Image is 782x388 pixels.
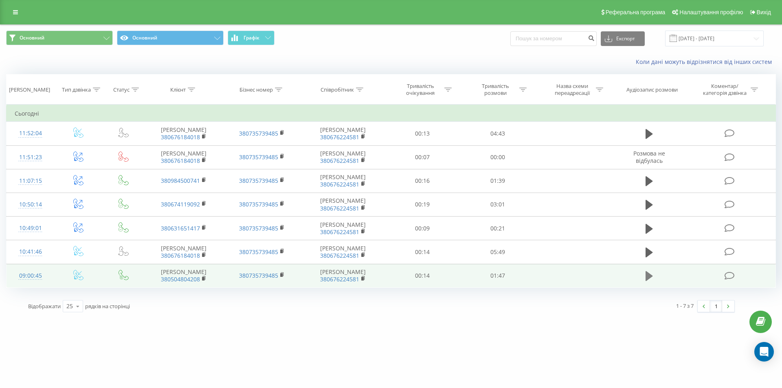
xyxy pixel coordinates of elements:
[460,145,535,169] td: 00:00
[301,122,385,145] td: [PERSON_NAME]
[320,228,359,236] a: 380676224581
[239,200,278,208] a: 380735739485
[9,86,50,93] div: [PERSON_NAME]
[385,122,460,145] td: 00:13
[161,200,200,208] a: 380674119092
[460,122,535,145] td: 04:43
[460,217,535,240] td: 00:21
[320,157,359,164] a: 380676224581
[301,169,385,193] td: [PERSON_NAME]
[28,303,61,310] span: Відображати
[510,31,597,46] input: Пошук за номером
[239,248,278,256] a: 380735739485
[239,153,278,161] a: 380735739485
[15,125,46,141] div: 11:52:04
[385,193,460,216] td: 00:19
[301,217,385,240] td: [PERSON_NAME]
[679,9,743,15] span: Налаштування профілю
[161,224,200,232] a: 380631651417
[301,145,385,169] td: [PERSON_NAME]
[626,86,678,93] div: Аудіозапис розмови
[239,86,273,93] div: Бізнес номер
[161,133,200,141] a: 380676184018
[320,275,359,283] a: 380676224581
[239,177,278,184] a: 380735739485
[239,129,278,137] a: 380735739485
[15,149,46,165] div: 11:51:23
[15,268,46,284] div: 09:00:45
[385,264,460,287] td: 00:14
[636,58,776,66] a: Коли дані можуть відрізнятися вiд інших систем
[757,9,771,15] span: Вихід
[20,35,44,41] span: Основний
[15,220,46,236] div: 10:49:01
[321,86,354,93] div: Співробітник
[385,217,460,240] td: 00:09
[170,86,186,93] div: Клієнт
[320,133,359,141] a: 380676224581
[15,173,46,189] div: 11:07:15
[754,342,774,362] div: Open Intercom Messenger
[62,86,91,93] div: Тип дзвінка
[460,169,535,193] td: 01:39
[161,157,200,164] a: 380676184018
[385,169,460,193] td: 00:16
[301,240,385,264] td: [PERSON_NAME]
[385,240,460,264] td: 00:14
[301,193,385,216] td: [PERSON_NAME]
[15,197,46,213] div: 10:50:14
[66,302,73,310] div: 25
[550,83,594,96] div: Назва схеми переадресації
[145,145,223,169] td: [PERSON_NAME]
[145,122,223,145] td: [PERSON_NAME]
[460,240,535,264] td: 05:49
[15,244,46,260] div: 10:41:46
[113,86,130,93] div: Статус
[6,31,113,45] button: Основний
[244,35,259,41] span: Графік
[145,240,223,264] td: [PERSON_NAME]
[161,252,200,259] a: 380676184018
[601,31,645,46] button: Експорт
[320,180,359,188] a: 380676224581
[710,300,722,312] a: 1
[676,302,694,310] div: 1 - 7 з 7
[606,9,666,15] span: Реферальна програма
[399,83,442,96] div: Тривалість очікування
[701,83,749,96] div: Коментар/категорія дзвінка
[239,272,278,279] a: 380735739485
[7,105,776,122] td: Сьогодні
[460,264,535,287] td: 01:47
[161,177,200,184] a: 380984500741
[117,31,224,45] button: Основний
[474,83,517,96] div: Тривалість розмови
[301,264,385,287] td: [PERSON_NAME]
[320,252,359,259] a: 380676224581
[320,204,359,212] a: 380676224581
[145,264,223,287] td: [PERSON_NAME]
[85,303,130,310] span: рядків на сторінці
[239,224,278,232] a: 380735739485
[228,31,275,45] button: Графік
[460,193,535,216] td: 03:01
[161,275,200,283] a: 380504804208
[385,145,460,169] td: 00:07
[633,149,665,164] span: Розмова не відбулась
